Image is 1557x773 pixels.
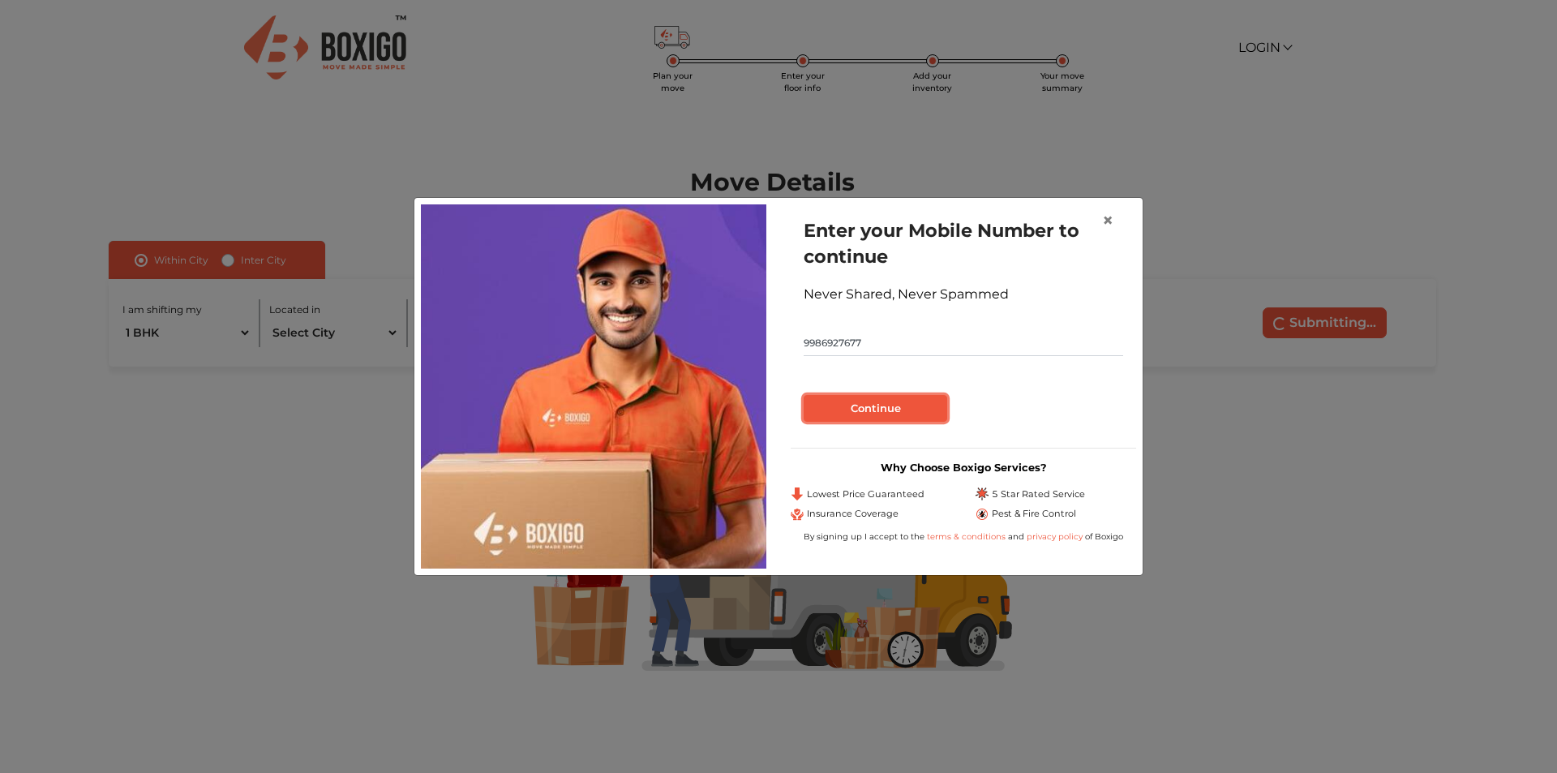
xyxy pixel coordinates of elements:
span: Insurance Coverage [807,507,899,521]
h3: Why Choose Boxigo Services? [791,462,1136,474]
span: Pest & Fire Control [992,507,1076,521]
span: × [1102,208,1113,232]
input: Mobile No [804,330,1123,356]
a: terms & conditions [927,531,1008,542]
button: Close [1089,198,1126,243]
a: privacy policy [1024,531,1085,542]
span: Lowest Price Guaranteed [807,487,924,501]
img: relocation-img [421,204,766,568]
button: Continue [804,395,947,423]
div: By signing up I accept to the and of Boxigo [791,530,1136,543]
div: Never Shared, Never Spammed [804,285,1123,304]
h1: Enter your Mobile Number to continue [804,217,1123,269]
span: 5 Star Rated Service [992,487,1085,501]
